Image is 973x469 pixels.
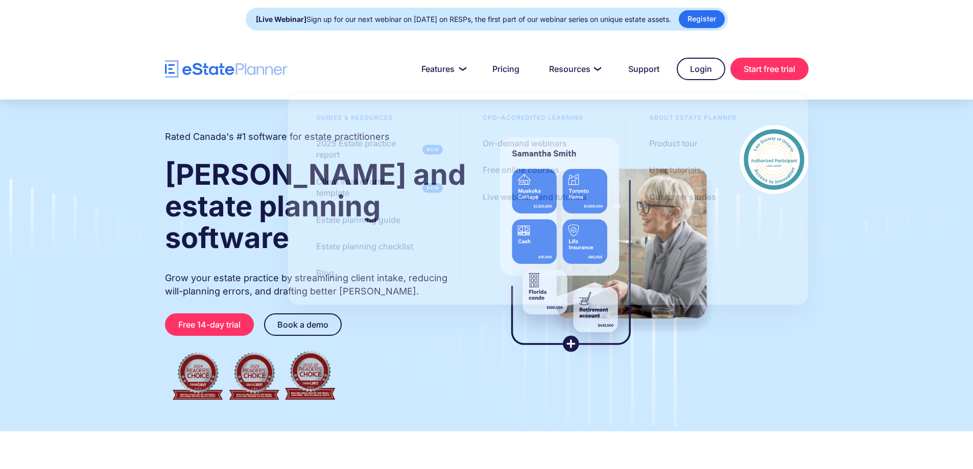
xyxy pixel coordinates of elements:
a: Estate planning checklist [303,236,426,257]
div: About estate planner [636,113,749,128]
a: Free online courses [470,159,572,181]
a: Live webinars and tutorials [470,186,600,207]
strong: [PERSON_NAME] and estate planning software [165,157,466,255]
a: Register [679,10,725,28]
a: Resources [537,59,611,79]
div: Sign up for our next webinar on [DATE] on RESPs, the first part of our webinar series on unique e... [256,12,671,27]
a: Blog [303,262,347,284]
div: 2025 Estate practice report [316,138,418,161]
div: CPD–accredited learning [470,113,596,128]
div: Live webinars and tutorials [483,191,587,202]
div: Product tour [649,138,698,149]
a: Start free trial [730,58,809,80]
div: Estate planning checklist [316,241,413,252]
div: Customer stories [649,191,716,202]
a: On-demand webinars [470,133,580,154]
div: On-demand webinars [483,138,567,149]
a: home [165,60,288,78]
div: Blog [316,267,334,279]
h2: Rated Canada's #1 software for estate practitioners [165,130,390,143]
a: Customer stories [636,186,729,207]
p: Grow your estate practice by streamlining client intake, reducing will-planning errors, and draft... [165,271,467,298]
strong: [Live Webinar] [256,15,306,23]
a: Support [616,59,672,79]
a: Login [677,58,725,80]
a: Client intake form template [303,170,449,204]
div: Guides & resources [303,113,406,128]
div: Client intake form template [316,176,418,199]
a: Product tour [636,133,710,154]
a: Free 14-day trial [165,313,254,336]
div: User tutorials [649,164,701,176]
a: User tutorials [636,159,714,181]
a: Pricing [480,59,532,79]
div: Estate planning guide [316,214,400,225]
a: Estate planning guide [303,209,413,230]
a: 2025 Estate practice report [303,133,449,166]
a: Book a demo [264,313,342,336]
a: Features [409,59,475,79]
div: Free online courses [483,164,559,176]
